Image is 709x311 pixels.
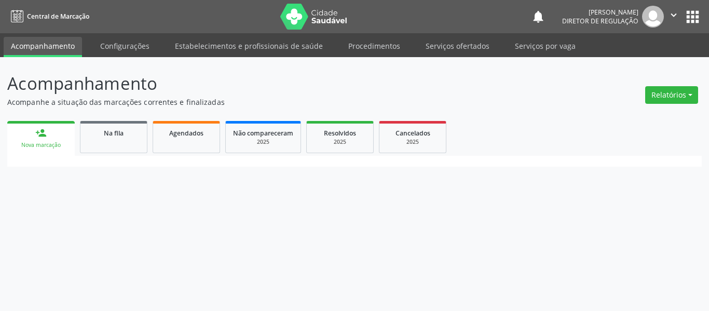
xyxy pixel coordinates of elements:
[7,8,89,25] a: Central de Marcação
[562,17,638,25] span: Diretor de regulação
[684,8,702,26] button: apps
[387,138,439,146] div: 2025
[645,86,698,104] button: Relatórios
[233,138,293,146] div: 2025
[668,9,679,21] i: 
[7,71,494,97] p: Acompanhamento
[418,37,497,55] a: Serviços ofertados
[396,129,430,138] span: Cancelados
[104,129,124,138] span: Na fila
[314,138,366,146] div: 2025
[27,12,89,21] span: Central de Marcação
[642,6,664,28] img: img
[4,37,82,57] a: Acompanhamento
[562,8,638,17] div: [PERSON_NAME]
[168,37,330,55] a: Estabelecimentos e profissionais de saúde
[531,9,546,24] button: notifications
[664,6,684,28] button: 
[93,37,157,55] a: Configurações
[169,129,203,138] span: Agendados
[7,97,494,107] p: Acompanhe a situação das marcações correntes e finalizadas
[508,37,583,55] a: Serviços por vaga
[341,37,407,55] a: Procedimentos
[35,127,47,139] div: person_add
[233,129,293,138] span: Não compareceram
[15,141,67,149] div: Nova marcação
[324,129,356,138] span: Resolvidos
